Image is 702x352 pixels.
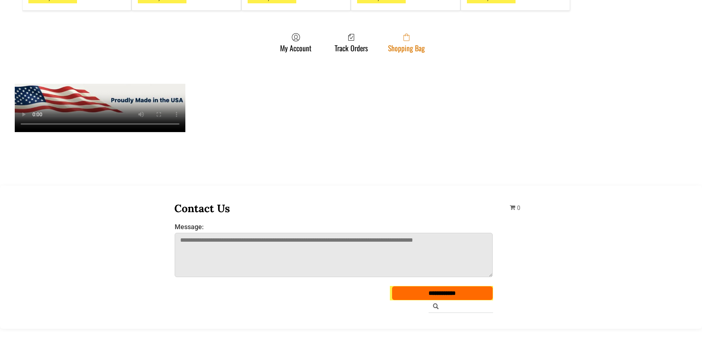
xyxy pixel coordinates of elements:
a: Track Orders [331,33,371,52]
a: My Account [276,33,315,52]
label: Message: [175,223,493,231]
a: Shopping Bag [384,33,429,52]
span: 0 [517,204,520,211]
h3: Contact Us [174,201,493,215]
